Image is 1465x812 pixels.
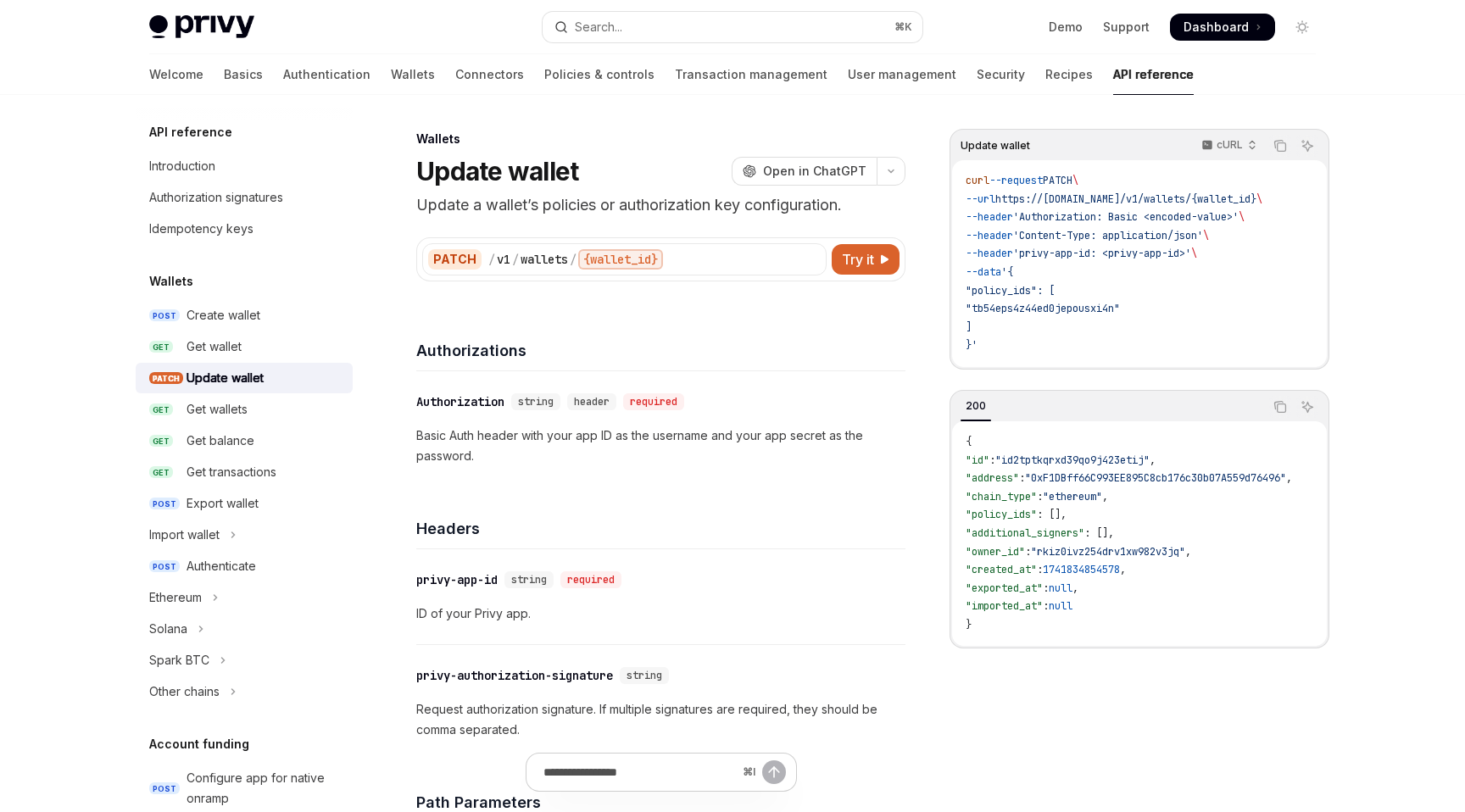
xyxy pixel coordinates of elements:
[1013,210,1239,224] span: 'Authorization: Basic <encoded-value>'
[1192,131,1264,160] button: cURL
[187,462,276,482] div: Get transactions
[1037,490,1043,503] span: :
[1049,581,1072,595] span: null
[1256,192,1262,206] span: \
[842,249,874,270] span: Try it
[136,151,353,181] a: Introduction
[136,488,353,519] a: POSTExport wallet
[136,425,353,456] a: GETGet balance
[455,54,524,95] a: Connectors
[1286,471,1292,485] span: ,
[136,394,353,425] a: GETGet wallets
[1296,135,1318,157] button: Ask AI
[149,271,193,292] h5: Wallets
[1072,581,1078,595] span: ,
[966,320,972,334] span: ]
[966,526,1084,540] span: "additional_signers"
[149,560,180,573] span: POST
[966,618,972,631] span: }
[149,54,203,95] a: Welcome
[1043,174,1072,187] span: PATCH
[187,368,264,388] div: Update wallet
[136,182,353,213] a: Authorization signatures
[570,251,577,268] div: /
[966,229,1013,242] span: --header
[623,393,684,410] div: required
[1043,581,1049,595] span: :
[512,251,519,268] div: /
[1150,453,1156,467] span: ,
[283,54,370,95] a: Authentication
[149,403,173,416] span: GET
[966,581,1043,595] span: "exported_at"
[428,249,482,270] div: PATCH
[1084,526,1114,540] span: : [],
[560,571,621,588] div: required
[575,17,622,37] div: Search...
[1289,14,1316,41] button: Toggle dark mode
[1019,471,1025,485] span: :
[1013,229,1203,242] span: 'Content-Type: application/json'
[627,669,662,682] span: string
[1239,210,1245,224] span: \
[848,54,956,95] a: User management
[1072,174,1078,187] span: \
[894,20,912,34] span: ⌘ K
[416,393,504,410] div: Authorization
[136,300,353,331] a: POSTCreate wallet
[187,493,259,514] div: Export wallet
[762,760,786,784] button: Send message
[1191,247,1197,260] span: \
[989,453,995,467] span: :
[511,573,547,587] span: string
[966,210,1013,224] span: --header
[518,395,554,409] span: string
[966,471,1019,485] span: "address"
[149,734,249,754] h5: Account funding
[1049,19,1083,36] a: Demo
[1102,490,1108,503] span: ,
[187,768,343,809] div: Configure app for native onramp
[149,122,232,142] h5: API reference
[961,139,1030,153] span: Update wallet
[543,12,922,42] button: Open search
[966,174,989,187] span: curl
[416,131,905,147] div: Wallets
[966,545,1025,559] span: "owner_id"
[1043,563,1120,576] span: 1741834854578
[136,551,353,581] a: POSTAuthenticate
[1043,490,1102,503] span: "ethereum"
[416,603,905,624] p: ID of your Privy app.
[1043,599,1049,613] span: :
[149,681,220,702] div: Other chains
[149,435,173,448] span: GET
[966,435,972,448] span: {
[136,331,353,362] a: GETGet wallet
[497,251,510,268] div: v1
[989,174,1043,187] span: --request
[391,54,435,95] a: Wallets
[136,582,353,613] button: Toggle Ethereum section
[149,498,180,510] span: POST
[488,251,495,268] div: /
[521,251,568,268] div: wallets
[416,571,498,588] div: privy-app-id
[187,556,256,576] div: Authenticate
[136,520,353,550] button: Toggle Import wallet section
[966,338,978,352] span: }'
[1103,19,1150,36] a: Support
[1203,229,1209,242] span: \
[977,54,1025,95] a: Security
[187,399,248,420] div: Get wallets
[149,372,183,385] span: PATCH
[1269,396,1291,418] button: Copy the contents from the code block
[149,219,253,239] div: Idempotency keys
[416,425,905,466] p: Basic Auth header with your app ID as the username and your app secret as the password.
[1013,247,1191,260] span: 'privy-app-id: <privy-app-id>'
[136,457,353,487] a: GETGet transactions
[1184,19,1249,36] span: Dashboard
[1025,545,1031,559] span: :
[416,193,905,217] p: Update a wallet’s policies or authorization key configuration.
[149,587,202,608] div: Ethereum
[966,508,1037,521] span: "policy_ids"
